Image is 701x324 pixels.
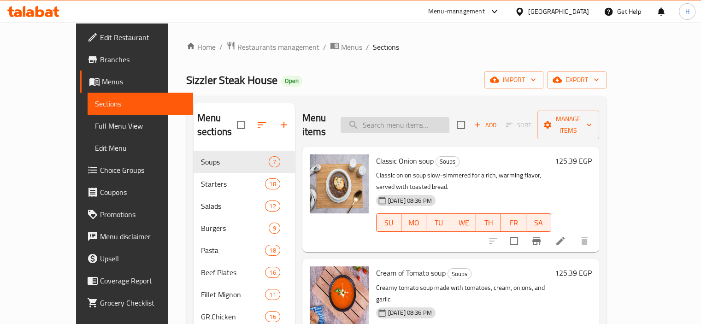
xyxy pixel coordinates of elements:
span: Open [281,77,302,85]
span: Grocery Checklist [100,297,186,308]
div: Open [281,76,302,87]
span: WE [455,216,472,230]
div: items [265,200,280,212]
div: [GEOGRAPHIC_DATA] [528,6,589,17]
input: search [341,117,449,133]
a: Edit Menu [88,137,193,159]
span: 11 [265,290,279,299]
p: Creamy tomato soup made with tomatoes, cream, onions, and garlic. [376,282,551,305]
a: Menu disclaimer [80,225,193,247]
li: / [366,41,369,53]
a: Full Menu View [88,115,193,137]
span: Edit Menu [95,142,186,153]
span: FR [505,216,522,230]
button: Add [471,118,500,132]
button: export [547,71,607,88]
div: Menu-management [428,6,485,17]
div: items [269,156,280,167]
span: TH [480,216,497,230]
span: Menus [341,41,362,53]
span: SU [380,216,398,230]
h2: Menu items [302,111,330,139]
span: Full Menu View [95,120,186,131]
span: 12 [265,202,279,211]
span: Menus [102,76,186,87]
button: MO [401,213,426,232]
span: 7 [269,158,280,166]
a: Choice Groups [80,159,193,181]
span: Fillet Mignon [201,289,265,300]
div: Pasta18 [194,239,295,261]
span: 16 [265,312,279,321]
button: SA [526,213,551,232]
a: Restaurants management [226,41,319,53]
div: Soups [448,268,471,279]
div: Soups [436,156,459,167]
div: items [269,223,280,234]
span: import [492,74,536,86]
div: Starters [201,178,265,189]
button: import [484,71,543,88]
a: Promotions [80,203,193,225]
div: Pasta [201,245,265,256]
span: Soups [201,156,269,167]
div: Salads12 [194,195,295,217]
button: delete [573,230,595,252]
button: TH [476,213,501,232]
div: Burgers9 [194,217,295,239]
nav: breadcrumb [186,41,607,53]
span: Sizzler Steak House [186,70,277,90]
span: Branches [100,54,186,65]
div: Starters18 [194,173,295,195]
span: 16 [265,268,279,277]
span: Restaurants management [237,41,319,53]
div: items [265,267,280,278]
span: Select section [451,115,471,135]
button: Branch-specific-item [525,230,548,252]
span: MO [405,216,423,230]
span: Coverage Report [100,275,186,286]
span: export [554,74,599,86]
span: Salads [201,200,265,212]
div: Beef Plates16 [194,261,295,283]
span: Soups [436,156,459,167]
h6: 125.39 EGP [555,266,592,279]
button: FR [501,213,526,232]
span: Sections [373,41,399,53]
a: Branches [80,48,193,71]
span: Sort sections [251,114,273,136]
div: items [265,178,280,189]
span: TU [430,216,448,230]
span: Cream of Tomato soup [376,266,446,280]
div: Beef Plates [201,267,265,278]
div: items [265,245,280,256]
a: Edit Restaurant [80,26,193,48]
span: 18 [265,180,279,189]
h2: Menu sections [197,111,237,139]
span: Edit Restaurant [100,32,186,43]
h6: 125.39 EGP [555,154,592,167]
span: Upsell [100,253,186,264]
span: Select to update [504,231,524,251]
span: Menu disclaimer [100,231,186,242]
span: GR.Chicken [201,311,265,322]
span: 9 [269,224,280,233]
a: Coupons [80,181,193,203]
li: / [219,41,223,53]
span: SA [530,216,548,230]
span: 18 [265,246,279,255]
a: Grocery Checklist [80,292,193,314]
a: Sections [88,93,193,115]
span: Soups [448,269,471,279]
span: Select section first [500,118,537,132]
li: / [323,41,326,53]
span: Classic Onion soup [376,154,434,168]
button: WE [451,213,476,232]
span: [DATE] 08:36 PM [384,196,436,205]
a: Home [186,41,216,53]
button: TU [426,213,451,232]
div: Fillet Mignon11 [194,283,295,306]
